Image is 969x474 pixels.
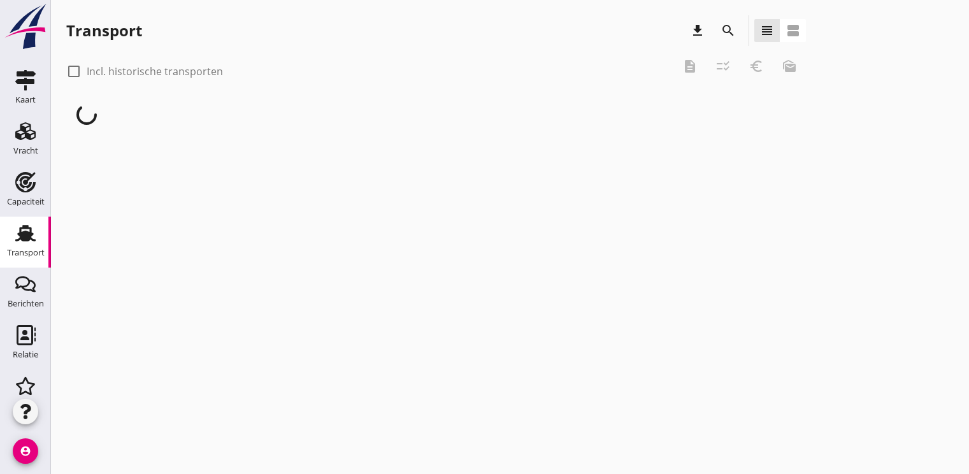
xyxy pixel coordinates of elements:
[13,438,38,464] i: account_circle
[721,23,736,38] i: search
[15,96,36,104] div: Kaart
[13,350,38,359] div: Relatie
[7,248,45,257] div: Transport
[759,23,775,38] i: view_headline
[13,147,38,155] div: Vracht
[7,197,45,206] div: Capaciteit
[8,299,44,308] div: Berichten
[690,23,705,38] i: download
[3,3,48,50] img: logo-small.a267ee39.svg
[786,23,801,38] i: view_agenda
[66,20,142,41] div: Transport
[87,65,223,78] label: Incl. historische transporten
